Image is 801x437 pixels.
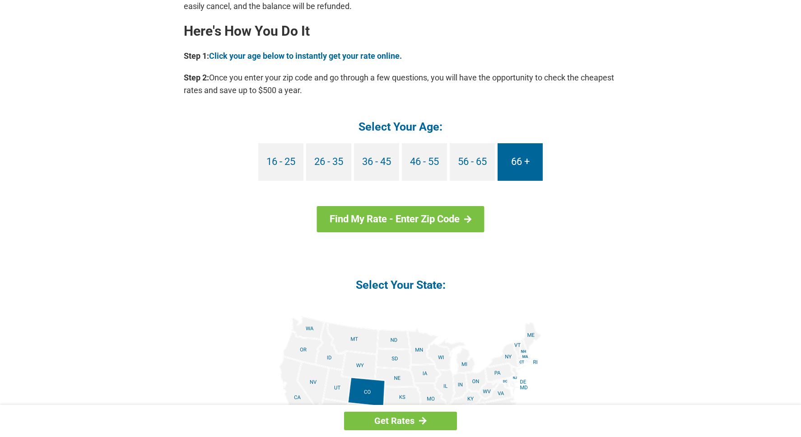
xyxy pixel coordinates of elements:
a: 46 - 55 [402,143,447,181]
b: Step 1: [184,51,209,61]
a: Click your age below to instantly get your rate online. [209,51,402,61]
a: Get Rates [344,412,457,430]
a: 26 - 35 [306,143,351,181]
p: Once you enter your zip code and go through a few questions, you will have the opportunity to che... [184,71,617,97]
a: 56 - 65 [450,143,495,181]
h2: Here's How You Do It [184,24,617,38]
a: 16 - 25 [258,143,303,181]
a: Find My Rate - Enter Zip Code [317,206,484,232]
h4: Select Your State: [184,277,617,292]
a: 66 + [498,143,543,181]
b: Step 2: [184,73,209,82]
h4: Select Your Age: [184,119,617,134]
a: 36 - 45 [354,143,399,181]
